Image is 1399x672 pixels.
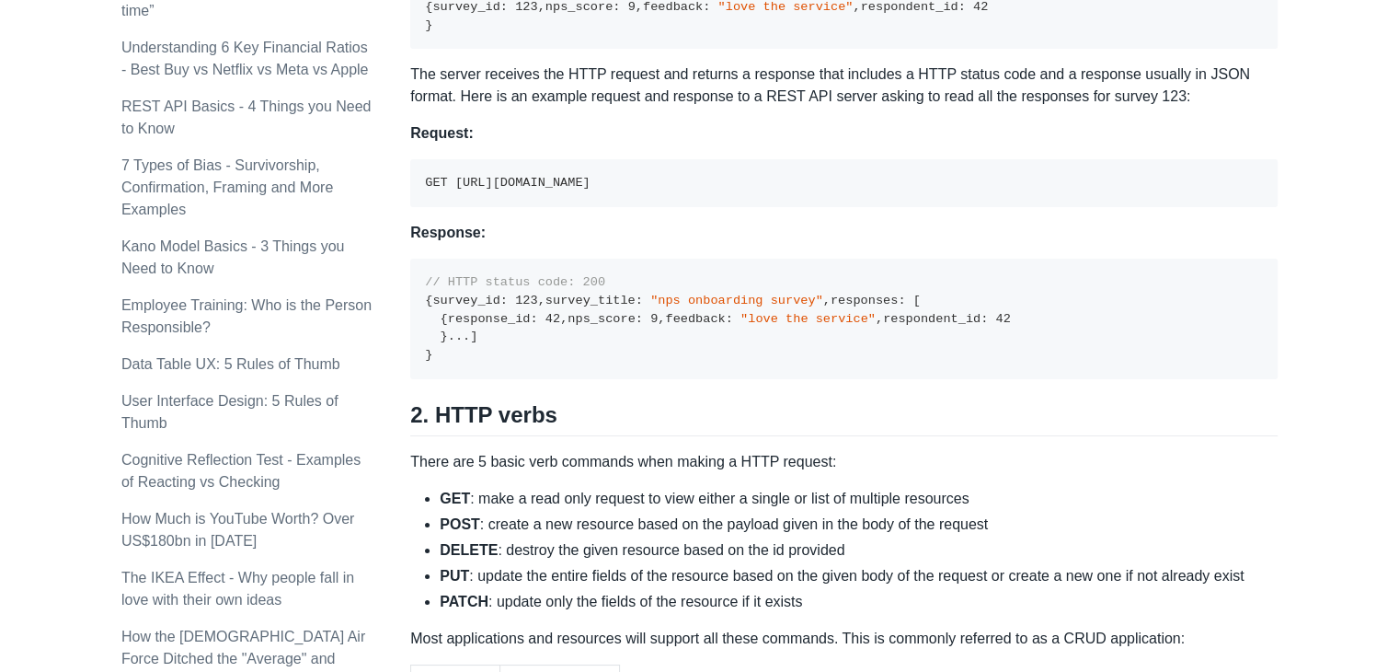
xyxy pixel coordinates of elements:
[545,312,560,326] span: 42
[121,238,345,276] a: Kano Model Basics - 3 Things you Need to Know
[440,488,1278,510] li: : make a read only request to view either a single or list of multiple resources
[121,40,369,77] a: Understanding 6 Key Financial Ratios - Best Buy vs Netflix vs Meta vs Apple
[425,176,590,190] code: GET [URL][DOMAIN_NAME]
[121,393,338,431] a: User Interface Design: 5 Rules of Thumb
[425,18,432,32] span: }
[410,401,1278,436] h2: 2. HTTP verbs
[898,294,905,307] span: :
[121,98,372,136] a: REST API Basics - 4 Things you Need to Know
[658,312,665,326] span: ,
[121,570,354,608] a: The IKEA Effect - Why people fall in love with their own ideas
[440,568,469,584] strong: PUT
[636,312,643,326] span: :
[425,275,605,289] span: // HTTP status code: 200
[560,312,568,326] span: ,
[441,312,448,326] span: {
[121,452,361,490] a: Cognitive Reflection Test - Examples of Reacting vs Checking
[440,542,498,558] strong: DELETE
[121,511,354,549] a: How Much is YouTube Worth? Over US$180bn in [DATE]
[876,312,883,326] span: ,
[913,294,921,307] span: [
[121,297,372,335] a: Employee Training: Who is the Person Responsible?
[441,330,448,343] span: }
[823,294,831,307] span: ,
[410,64,1278,108] p: The server receives the HTTP request and returns a response that includes a HTTP status code and ...
[740,312,876,326] span: "love the service"
[650,294,823,307] span: "nps onboarding survey"
[440,565,1278,587] li: : update the entire fields of the resource based on the given body of the request or create a new...
[726,312,733,326] span: :
[500,294,508,307] span: :
[538,294,545,307] span: ,
[425,275,1011,362] code: survey_id survey_title responses response_id nps_score feedback respondent_id ...
[515,294,537,307] span: 123
[425,348,432,362] span: }
[980,312,988,326] span: :
[440,491,470,506] strong: GET
[440,539,1278,562] li: : destroy the given resource based on the id provided
[121,157,333,217] a: 7 Types of Bias - Survivorship, Confirmation, Framing and More Examples
[470,330,477,343] span: ]
[425,294,432,307] span: {
[440,514,1278,536] li: : create a new resource based on the payload given in the body of the request
[995,312,1010,326] span: 42
[121,356,340,372] a: Data Table UX: 5 Rules of Thumb
[530,312,537,326] span: :
[410,451,1278,473] p: There are 5 basic verb commands when making a HTTP request:
[650,312,658,326] span: 9
[410,628,1278,650] p: Most applications and resources will support all these commands. This is commonly referred to as ...
[636,294,643,307] span: :
[440,516,480,532] strong: POST
[440,591,1278,613] li: : update only the fields of the resource if it exists
[410,225,486,240] strong: Response:
[410,125,473,141] strong: Request:
[440,594,488,609] strong: PATCH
